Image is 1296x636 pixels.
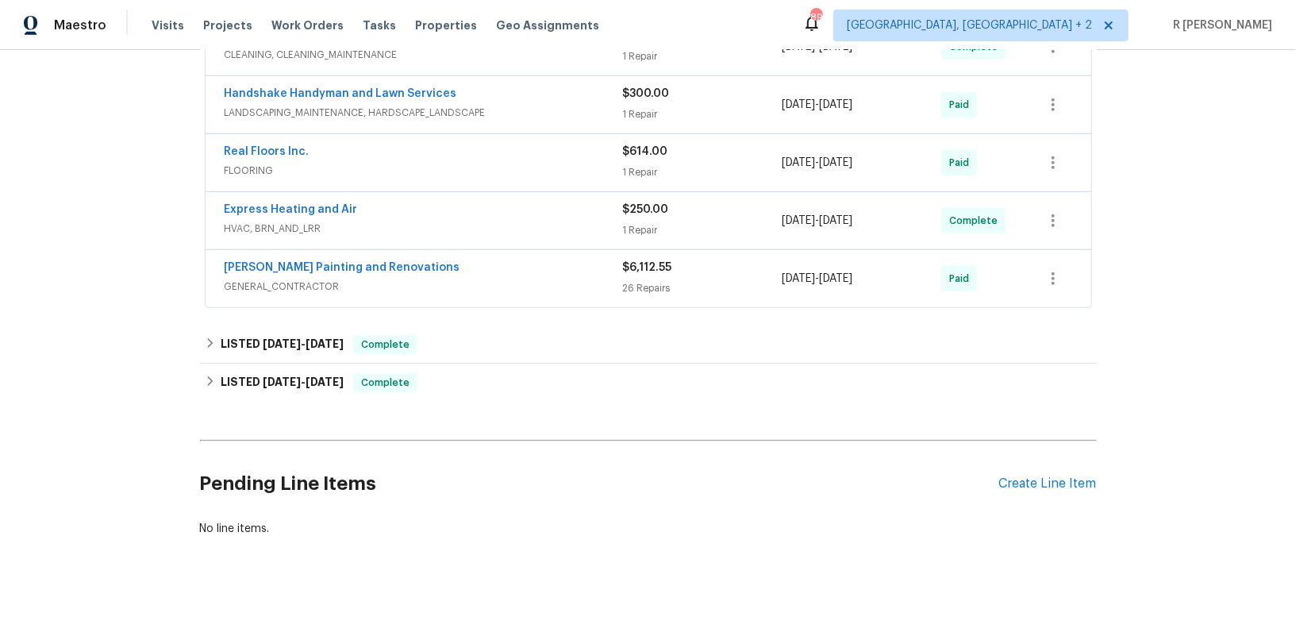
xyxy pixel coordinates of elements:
span: Properties [415,17,477,33]
div: No line items. [200,521,1097,537]
span: [DATE] [819,215,852,226]
div: 1 Repair [623,164,783,180]
span: [DATE] [782,157,815,168]
span: $6,112.55 [623,262,672,273]
span: R [PERSON_NAME] [1167,17,1272,33]
span: - [782,97,852,113]
div: LISTED [DATE]-[DATE]Complete [200,364,1097,402]
span: [DATE] [306,376,344,387]
span: - [782,155,852,171]
div: 89 [810,10,821,25]
span: [DATE] [306,338,344,349]
span: [DATE] [819,99,852,110]
span: - [782,213,852,229]
a: Express Heating and Air [225,204,358,215]
h6: LISTED [221,335,344,354]
span: $250.00 [623,204,669,215]
span: [DATE] [782,215,815,226]
span: HVAC, BRN_AND_LRR [225,221,623,237]
span: Tasks [363,20,396,31]
a: Real Floors Inc. [225,146,310,157]
span: [DATE] [782,99,815,110]
span: LANDSCAPING_MAINTENANCE, HARDSCAPE_LANDSCAPE [225,105,623,121]
span: Geo Assignments [496,17,599,33]
span: FLOORING [225,163,623,179]
span: [DATE] [782,273,815,284]
h2: Pending Line Items [200,447,999,521]
span: Paid [949,271,975,287]
span: Complete [355,337,416,353]
span: Complete [949,213,1004,229]
span: [DATE] [263,376,301,387]
span: [DATE] [263,338,301,349]
div: 1 Repair [623,106,783,122]
span: - [782,271,852,287]
span: Maestro [54,17,106,33]
span: Paid [949,97,975,113]
span: $300.00 [623,88,670,99]
h6: LISTED [221,373,344,392]
div: 26 Repairs [623,280,783,296]
span: Visits [152,17,184,33]
span: - [263,338,344,349]
div: Create Line Item [999,476,1097,491]
span: Work Orders [271,17,344,33]
span: [DATE] [819,157,852,168]
div: 1 Repair [623,48,783,64]
div: LISTED [DATE]-[DATE]Complete [200,326,1097,364]
span: Complete [355,375,416,391]
a: [PERSON_NAME] Painting and Renovations [225,262,460,273]
span: GENERAL_CONTRACTOR [225,279,623,295]
a: Handshake Handyman and Lawn Services [225,88,457,99]
span: - [263,376,344,387]
span: [GEOGRAPHIC_DATA], [GEOGRAPHIC_DATA] + 2 [847,17,1092,33]
span: Projects [203,17,252,33]
span: Paid [949,155,975,171]
span: [DATE] [819,273,852,284]
span: $614.00 [623,146,668,157]
div: 1 Repair [623,222,783,238]
span: CLEANING, CLEANING_MAINTENANCE [225,47,623,63]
